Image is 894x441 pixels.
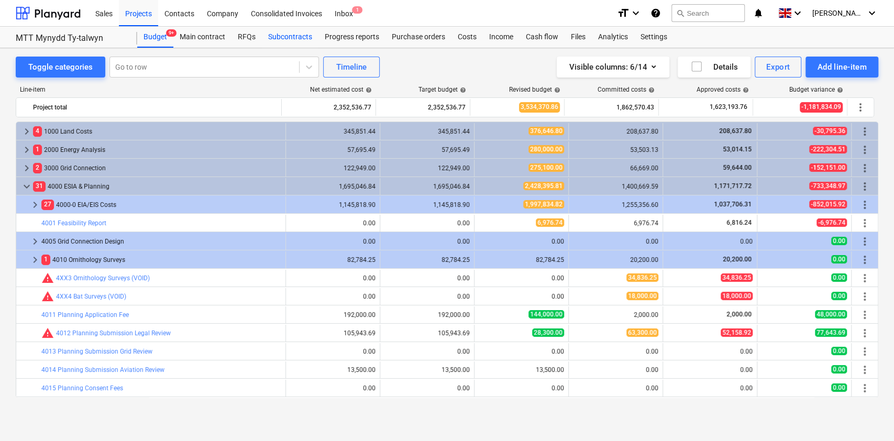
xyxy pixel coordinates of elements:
i: notifications [753,7,764,19]
div: 0.00 [290,274,376,282]
button: Toggle categories [16,57,105,78]
span: 2 [33,163,42,173]
button: Add line-item [805,57,878,78]
button: Search [671,4,745,22]
div: 0.00 [479,293,564,300]
span: 144,000.00 [528,310,564,318]
span: More actions [858,308,871,321]
span: More actions [854,101,867,114]
span: 63,300.00 [626,328,658,337]
div: 0.00 [573,348,658,355]
div: 122,949.00 [290,164,376,172]
a: Main contract [173,27,231,48]
div: 20,200.00 [573,256,658,263]
div: 0.00 [667,348,753,355]
div: 66,669.00 [573,164,658,172]
span: -1,181,834.09 [800,102,843,112]
div: 0.00 [290,348,376,355]
div: Target budget [418,86,466,93]
span: 34,836.25 [626,273,658,282]
div: 4000-0 EIA/EIS Costs [41,196,281,213]
span: Committed costs exceed revised budget [41,327,54,339]
span: 4 [33,126,42,136]
div: Budget variance [789,86,843,93]
div: 2000 Energy Analysis [33,141,281,158]
a: 4013 Planning Submission Grid Review [41,348,152,355]
button: Export [755,57,802,78]
div: 0.00 [667,366,753,373]
span: More actions [858,235,871,248]
span: help [835,87,843,93]
div: Progress reports [318,27,385,48]
span: 0.00 [831,292,847,300]
div: 105,943.69 [290,329,376,337]
div: 0.00 [384,348,470,355]
a: Income [483,27,520,48]
div: 345,851.44 [290,128,376,135]
div: 192,000.00 [290,311,376,318]
button: Timeline [323,57,380,78]
i: Knowledge base [650,7,661,19]
div: 53,503.13 [573,146,658,153]
a: 4015 Planning Consent Fees [41,384,123,392]
span: More actions [858,290,871,303]
div: Project total [33,99,277,116]
span: More actions [858,363,871,376]
a: Cash flow [520,27,565,48]
span: 52,158.92 [721,328,753,337]
div: 0.00 [384,238,470,245]
div: 0.00 [384,384,470,392]
div: Settings [634,27,674,48]
span: 77,643.69 [815,328,847,337]
div: 208,637.80 [573,128,658,135]
span: More actions [858,382,871,394]
div: 1,862,570.43 [569,99,654,116]
div: 6,976.74 [573,219,658,227]
span: More actions [858,217,871,229]
div: Purchase orders [385,27,451,48]
span: keyboard_arrow_right [29,253,41,266]
span: 0.00 [831,273,847,282]
div: 0.00 [290,219,376,227]
span: 53,014.15 [722,146,753,153]
span: -852,015.92 [809,200,847,208]
span: keyboard_arrow_down [20,180,33,193]
span: 3,534,370.86 [519,102,560,112]
div: Add line-item [817,60,867,74]
a: 4001 Feasibility Report [41,219,106,227]
a: RFQs [231,27,262,48]
span: keyboard_arrow_right [29,199,41,211]
span: 0.00 [831,237,847,245]
span: 9+ [166,29,176,37]
div: 192,000.00 [384,311,470,318]
span: Committed costs exceed revised budget [41,272,54,284]
div: MTT Mynydd Ty-talwyn [16,33,125,44]
span: 275,100.00 [528,163,564,172]
span: 0.00 [831,255,847,263]
a: Budget9+ [137,27,173,48]
div: 0.00 [479,274,564,282]
span: 0.00 [831,347,847,355]
span: More actions [858,162,871,174]
div: 0.00 [290,293,376,300]
div: 1000 Land Costs [33,123,281,140]
span: Committed costs exceed revised budget [41,290,54,303]
a: Files [565,27,592,48]
div: Toggle categories [28,60,93,74]
span: 208,637.80 [718,127,753,135]
span: 31 [33,181,46,191]
div: 105,943.69 [384,329,470,337]
span: search [676,9,685,17]
span: 6,976.74 [536,218,564,227]
span: 6,816.24 [725,219,753,226]
span: 1,171,717.72 [713,182,753,190]
div: Details [690,60,738,74]
div: 0.00 [384,274,470,282]
i: keyboard_arrow_down [866,7,878,19]
span: 59,644.00 [722,164,753,171]
div: 1,145,818.90 [384,201,470,208]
